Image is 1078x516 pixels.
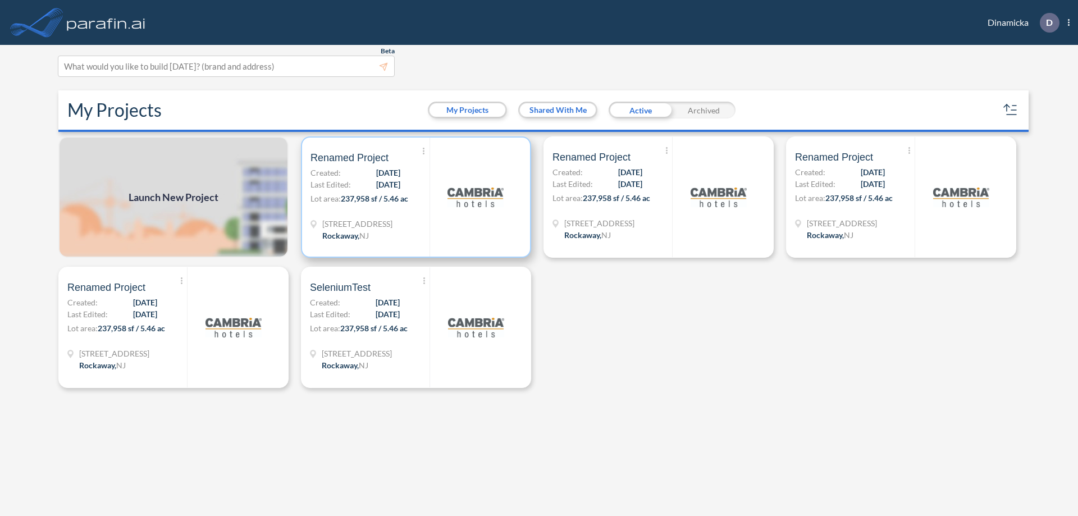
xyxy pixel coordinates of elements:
div: Rockaway, NJ [322,230,369,241]
span: 321 Mt Hope Ave [322,348,392,359]
span: Rockaway , [322,231,359,240]
div: Active [609,102,672,118]
img: logo [447,169,504,225]
div: Rockaway, NJ [322,359,368,371]
span: Renamed Project [67,281,145,294]
span: [DATE] [861,166,885,178]
span: 321 Mt Hope Ave [807,217,877,229]
span: 237,958 sf / 5.46 ac [825,193,893,203]
div: Dinamicka [971,13,1070,33]
img: logo [65,11,148,34]
span: Renamed Project [795,150,873,164]
a: Launch New Project [58,136,289,258]
span: Launch New Project [129,190,218,205]
span: 237,958 sf / 5.46 ac [583,193,650,203]
div: Rockaway, NJ [564,229,611,241]
button: sort [1002,101,1020,119]
span: Last Edited: [552,178,593,190]
img: logo [205,299,262,355]
span: Last Edited: [795,178,835,190]
span: 237,958 sf / 5.46 ac [341,194,408,203]
span: Lot area: [67,323,98,333]
span: Renamed Project [552,150,631,164]
span: 237,958 sf / 5.46 ac [98,323,165,333]
span: 321 Mt Hope Ave [564,217,634,229]
span: NJ [359,231,369,240]
span: [DATE] [133,296,157,308]
span: Rockaway , [564,230,601,240]
span: Renamed Project [310,151,389,165]
span: Rockaway , [322,360,359,370]
span: [DATE] [618,178,642,190]
span: Last Edited: [67,308,108,320]
span: [DATE] [376,167,400,179]
span: [DATE] [376,179,400,190]
p: D [1046,17,1053,28]
img: logo [448,299,504,355]
span: Lot area: [552,193,583,203]
span: Last Edited: [310,308,350,320]
div: Rockaway, NJ [79,359,126,371]
span: [DATE] [861,178,885,190]
span: NJ [116,360,126,370]
span: SeleniumTest [310,281,371,294]
span: NJ [601,230,611,240]
button: Shared With Me [520,103,596,117]
span: Beta [381,47,395,56]
span: Lot area: [310,323,340,333]
img: logo [933,169,989,225]
div: Rockaway, NJ [807,229,853,241]
h2: My Projects [67,99,162,121]
span: Created: [310,167,341,179]
span: [DATE] [376,308,400,320]
span: 237,958 sf / 5.46 ac [340,323,408,333]
span: NJ [844,230,853,240]
span: Created: [552,166,583,178]
div: Archived [672,102,736,118]
span: [DATE] [376,296,400,308]
img: logo [691,169,747,225]
button: My Projects [430,103,505,117]
span: Created: [310,296,340,308]
span: NJ [359,360,368,370]
span: Created: [67,296,98,308]
span: [DATE] [133,308,157,320]
img: add [58,136,289,258]
span: Created: [795,166,825,178]
span: 321 Mt Hope Ave [322,218,392,230]
span: Lot area: [795,193,825,203]
span: Rockaway , [79,360,116,370]
span: [DATE] [618,166,642,178]
span: Last Edited: [310,179,351,190]
span: 321 Mt Hope Ave [79,348,149,359]
span: Rockaway , [807,230,844,240]
span: Lot area: [310,194,341,203]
